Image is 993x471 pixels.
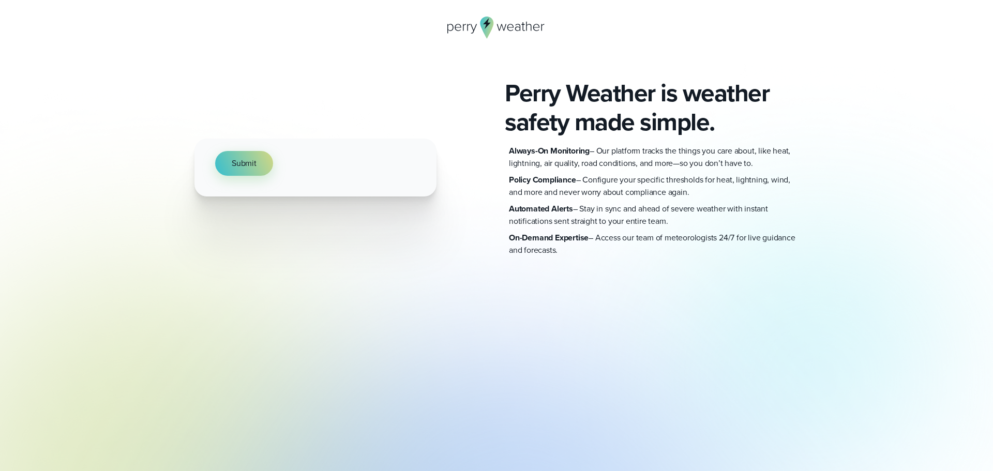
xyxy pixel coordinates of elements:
[509,174,799,199] p: – Configure your specific thresholds for heat, lightning, wind, and more and never worry about co...
[509,232,589,244] strong: On-Demand Expertise
[509,174,576,186] strong: Policy Compliance
[215,151,273,176] button: Submit
[509,203,573,215] strong: Automated Alerts
[509,145,590,157] strong: Always-On Monitoring
[509,145,799,170] p: – Our platform tracks the things you care about, like heat, lightning, air quality, road conditio...
[509,203,799,227] p: – Stay in sync and ahead of severe weather with instant notifications sent straight to your entir...
[232,157,257,170] span: Submit
[509,232,799,256] p: – Access our team of meteorologists 24/7 for live guidance and forecasts.
[505,79,799,136] h1: Perry Weather is weather safety made simple.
